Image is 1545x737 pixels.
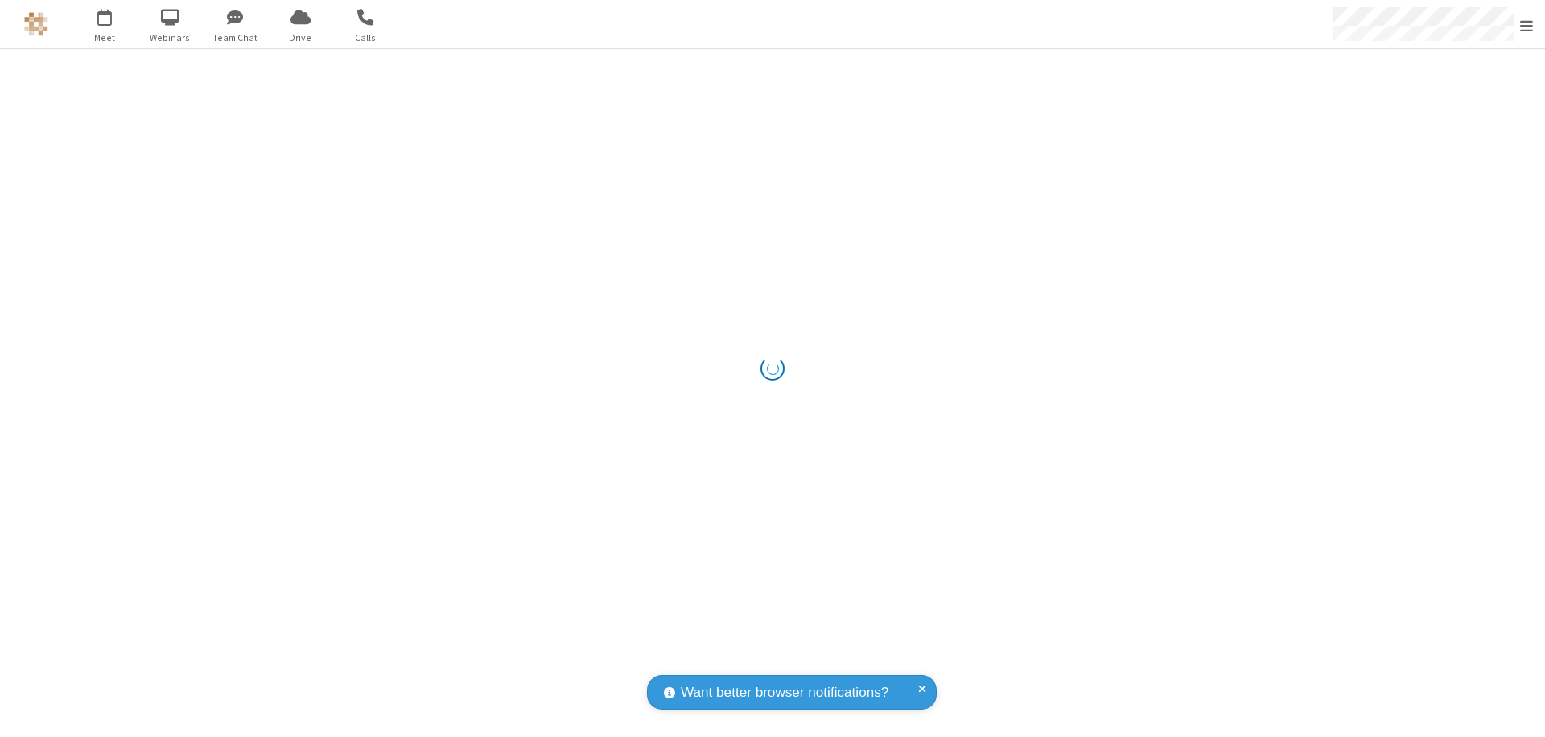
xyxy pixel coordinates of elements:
[270,31,331,45] span: Drive
[140,31,200,45] span: Webinars
[205,31,266,45] span: Team Chat
[336,31,396,45] span: Calls
[75,31,135,45] span: Meet
[24,12,48,36] img: QA Selenium DO NOT DELETE OR CHANGE
[681,682,888,703] span: Want better browser notifications?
